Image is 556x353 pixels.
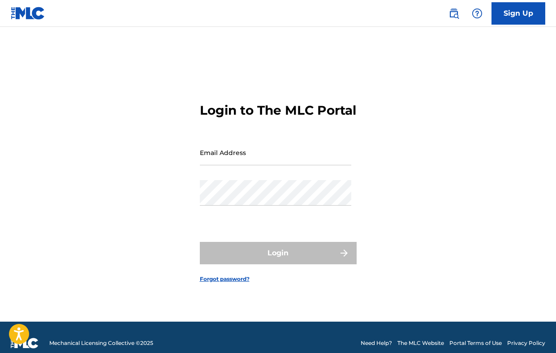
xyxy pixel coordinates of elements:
[11,7,45,20] img: MLC Logo
[397,339,444,347] a: The MLC Website
[11,338,39,349] img: logo
[49,339,153,347] span: Mechanical Licensing Collective © 2025
[472,8,483,19] img: help
[445,4,463,22] a: Public Search
[468,4,486,22] div: Help
[449,339,502,347] a: Portal Terms of Use
[491,2,545,25] a: Sign Up
[200,275,250,283] a: Forgot password?
[448,8,459,19] img: search
[507,339,545,347] a: Privacy Policy
[200,103,356,118] h3: Login to The MLC Portal
[361,339,392,347] a: Need Help?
